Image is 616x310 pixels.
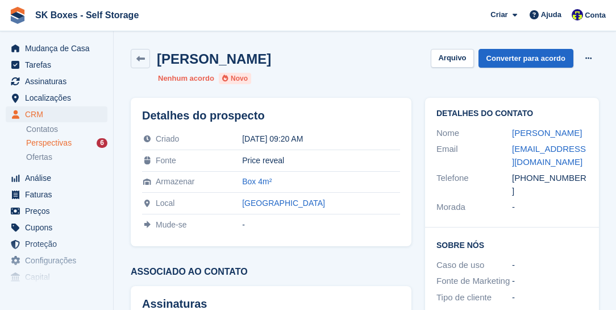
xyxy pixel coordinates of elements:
img: Rita Ferreira [572,9,583,20]
a: menu [6,73,107,89]
button: Arquivo [431,49,473,68]
div: [DATE] 09:20 AM [242,134,400,143]
span: Mude-se [156,220,186,229]
span: Preços [25,203,93,219]
li: Novo [219,73,251,84]
h2: Detalhes do contato [436,109,588,118]
img: stora-icon-8386f47178a22dfd0bd8f6a31ec36ba5ce8667c1dd55bd0f319d3a0aa187defe.svg [9,7,26,24]
a: menu [6,90,107,106]
a: [PERSON_NAME] [512,128,582,138]
span: Criado [156,134,179,143]
span: CRM [25,106,93,122]
div: [PHONE_NUMBER] [512,172,588,197]
span: Localizações [25,90,93,106]
span: Fonte [156,156,176,165]
h2: Sobre Nós [436,239,588,250]
a: Perspectivas 6 [26,137,107,149]
div: - [512,275,588,288]
a: [EMAIL_ADDRESS][DOMAIN_NAME] [512,144,586,167]
a: menu [6,57,107,73]
li: Nenhum acordo [158,73,214,84]
a: Contatos [26,124,107,135]
div: Price reveal [242,156,400,165]
div: - [512,259,588,272]
a: Box 4m² [242,177,272,186]
a: [GEOGRAPHIC_DATA] [242,199,325,208]
div: Caso de uso [436,259,512,272]
a: menu [6,187,107,202]
span: Armazenar [156,177,194,186]
a: menu [6,220,107,235]
h3: Associado ao contato [131,267,411,277]
span: Mudança de Casa [25,40,93,56]
span: Perspectivas [26,138,72,148]
a: Converter para acordo [478,49,573,68]
h2: Detalhes do prospecto [142,109,400,122]
div: Morada [436,201,512,214]
div: - [242,220,400,229]
span: Criar [490,9,507,20]
a: menu [6,253,107,268]
div: Nome [436,127,512,140]
a: Ofertas [26,151,107,163]
span: Local [156,199,174,208]
div: Fonte de Marketing [436,275,512,288]
span: Tarefas [25,57,93,73]
span: Configurações [25,253,93,268]
a: menu [6,203,107,219]
h2: [PERSON_NAME] [157,51,271,67]
div: - [512,201,588,214]
span: Proteção [25,236,93,252]
a: menu [6,40,107,56]
div: 6 [97,138,107,148]
div: Telefone [436,172,512,197]
a: menu [6,236,107,252]
span: Capital [25,269,93,285]
span: Faturas [25,187,93,202]
a: SK Boxes - Self Storage [31,6,143,24]
span: Ofertas [26,152,52,163]
span: Análise [25,170,93,186]
span: Cupons [25,220,93,235]
span: Ajuda [541,9,561,20]
div: - [512,291,588,304]
a: menu [6,170,107,186]
a: menu [6,106,107,122]
div: Tipo de cliente [436,291,512,304]
span: Assinaturas [25,73,93,89]
span: Conta [585,10,606,21]
div: Email [436,143,512,168]
a: menu [6,269,107,285]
